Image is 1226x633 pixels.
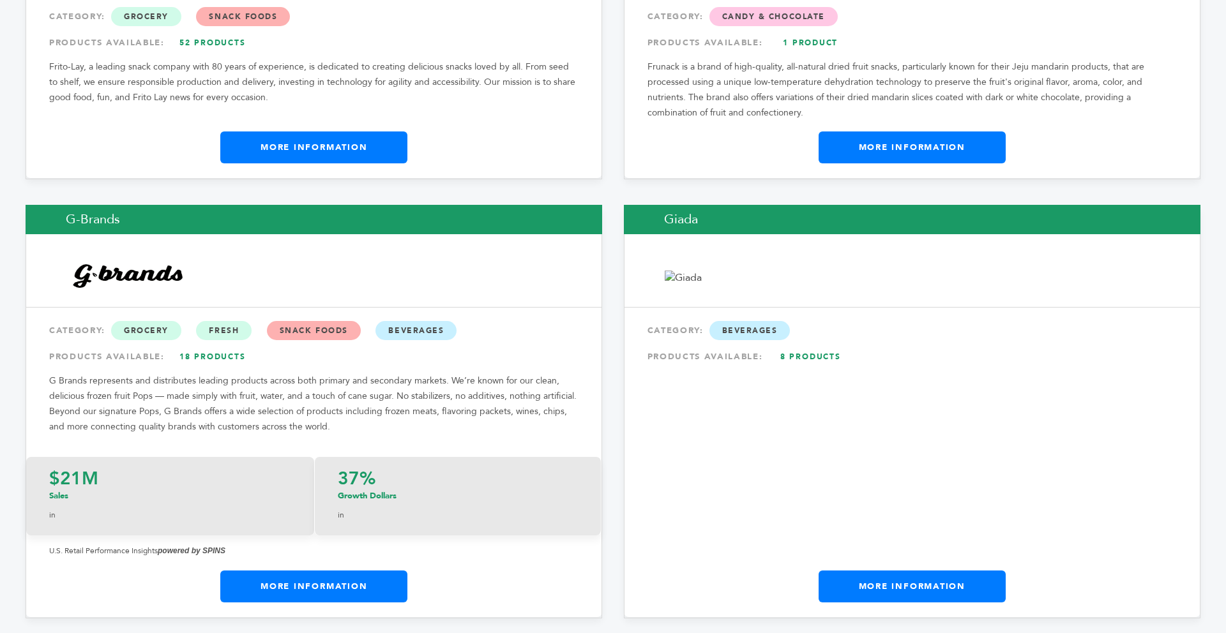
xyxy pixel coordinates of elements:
[49,59,579,105] p: Frito-Lay, a leading snack company with 80 years of experience, is dedicated to creating deliciou...
[49,5,579,28] div: CATEGORY:
[158,546,225,555] strong: powered by SPINS
[819,570,1006,602] a: More Information
[196,321,252,340] span: Fresh
[709,7,838,26] span: Candy & Chocolate
[819,131,1006,163] a: More Information
[49,470,291,488] p: $21M
[665,271,702,285] img: Giada
[49,510,56,520] span: in
[66,256,185,299] img: G-Brands
[647,59,1177,121] p: Frunack is a brand of high-quality, all-natural dried fruit snacks, particularly known for their ...
[338,470,579,488] p: 37%
[49,345,579,368] div: PRODUCTS AVAILABLE:
[168,31,257,54] a: 52 Products
[647,5,1177,28] div: CATEGORY:
[111,7,181,26] span: Grocery
[49,490,291,502] p: Sales
[647,319,1177,342] div: CATEGORY:
[338,510,344,520] span: in
[49,319,579,342] div: CATEGORY:
[647,345,1177,368] div: PRODUCTS AVAILABLE:
[766,345,855,368] a: 8 Products
[49,31,579,54] div: PRODUCTS AVAILABLE:
[766,31,855,54] a: 1 Product
[49,373,579,435] p: G Brands represents and distributes leading products across both primary and secondary markets. W...
[375,321,457,340] span: Beverages
[196,7,290,26] span: Snack Foods
[647,31,1177,54] div: PRODUCTS AVAILABLE:
[168,345,257,368] a: 18 Products
[267,321,361,340] span: Snack Foods
[220,131,407,163] a: More Information
[26,205,602,234] h2: G-Brands
[709,321,791,340] span: Beverages
[624,205,1200,234] h2: Giada
[338,490,579,502] p: Growth Dollars
[111,321,181,340] span: Grocery
[49,543,579,558] p: U.S. Retail Performance Insights
[220,570,407,602] a: More Information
